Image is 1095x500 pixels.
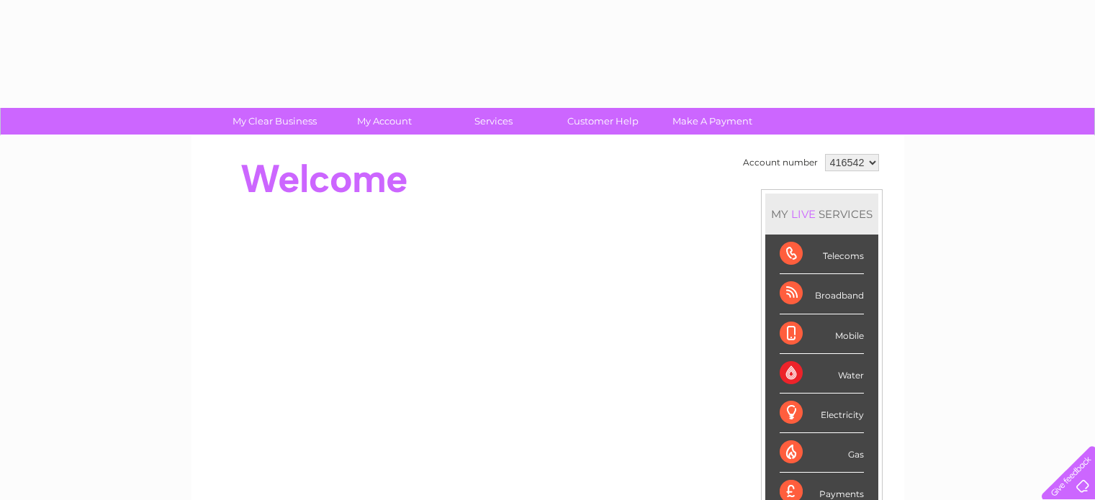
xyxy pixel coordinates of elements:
[215,108,334,135] a: My Clear Business
[544,108,662,135] a: Customer Help
[780,433,864,473] div: Gas
[765,194,878,235] div: MY SERVICES
[788,207,819,221] div: LIVE
[780,235,864,274] div: Telecoms
[434,108,553,135] a: Services
[653,108,772,135] a: Make A Payment
[780,354,864,394] div: Water
[780,394,864,433] div: Electricity
[780,314,864,354] div: Mobile
[325,108,443,135] a: My Account
[739,150,821,175] td: Account number
[780,274,864,314] div: Broadband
